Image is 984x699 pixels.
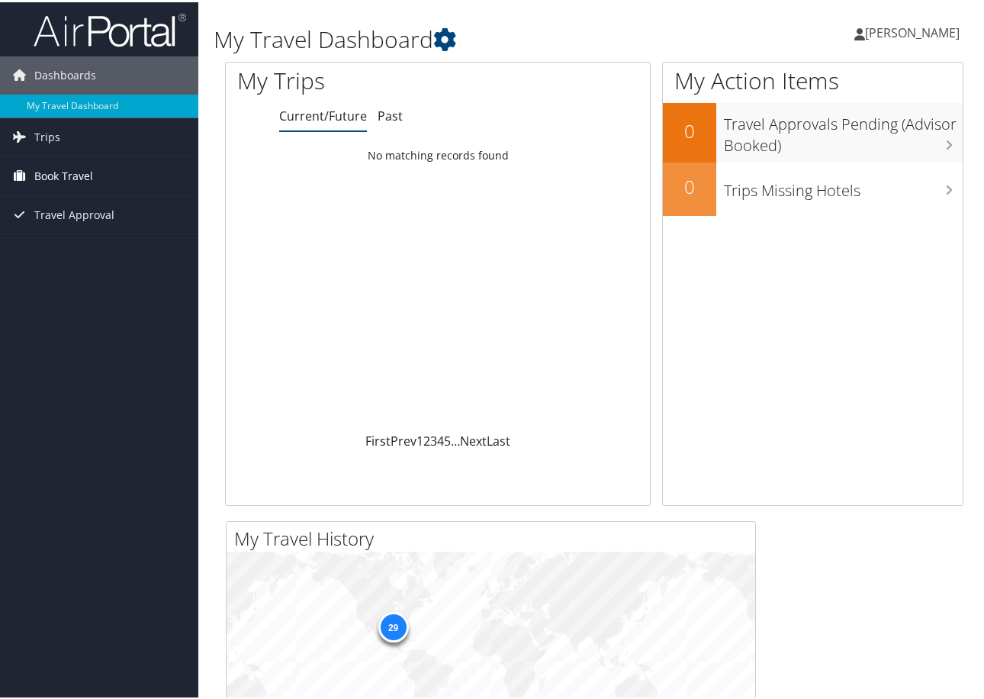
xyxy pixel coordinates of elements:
a: 5 [444,430,451,447]
span: [PERSON_NAME] [865,22,960,39]
a: 3 [430,430,437,447]
a: Next [460,430,487,447]
a: Current/Future [279,105,367,122]
span: Dashboards [34,54,96,92]
a: 0Trips Missing Hotels [663,160,963,214]
a: Prev [391,430,416,447]
a: 1 [416,430,423,447]
a: 4 [437,430,444,447]
h1: My Action Items [663,63,963,95]
div: 29 [378,610,408,640]
h2: 0 [663,172,716,198]
a: First [365,430,391,447]
span: Travel Approval [34,194,114,232]
img: airportal-logo.png [34,10,186,46]
h3: Travel Approvals Pending (Advisor Booked) [724,104,963,154]
a: 0Travel Approvals Pending (Advisor Booked) [663,101,963,159]
h1: My Travel Dashboard [214,21,721,53]
span: … [451,430,460,447]
a: 2 [423,430,430,447]
span: Trips [34,116,60,154]
h1: My Trips [237,63,462,95]
td: No matching records found [226,140,650,167]
h3: Trips Missing Hotels [724,170,963,199]
h2: 0 [663,116,716,142]
a: Past [378,105,403,122]
span: Book Travel [34,155,93,193]
a: [PERSON_NAME] [854,8,975,53]
a: Last [487,430,510,447]
h2: My Travel History [234,523,755,549]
